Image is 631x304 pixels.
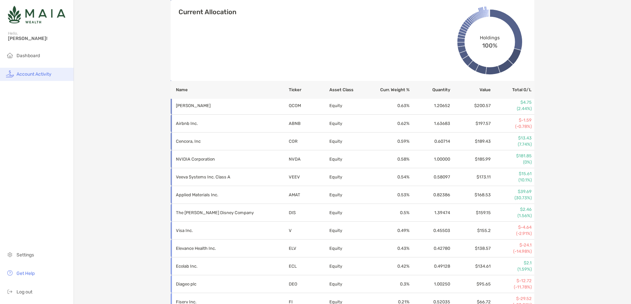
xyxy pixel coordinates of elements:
td: 0.42780 [410,240,450,257]
td: Equity [329,257,370,275]
p: $4.75 [491,99,532,105]
p: $-12.72 [491,278,532,284]
td: VEEV [288,168,329,186]
p: (0%) [491,159,532,165]
span: Account Activity [17,71,51,77]
th: Name [171,81,288,99]
img: household icon [6,51,14,59]
th: Value [450,81,491,99]
td: $185.99 [450,150,491,168]
td: 0.43 % [370,240,410,257]
p: Airbnb Inc. [176,119,268,128]
p: Ecolab Inc. [176,262,268,270]
td: 0.58097 [410,168,450,186]
p: Elevance Health Inc. [176,244,268,252]
td: V [288,222,329,240]
p: $2.1 [491,260,532,266]
td: 0.58 % [370,150,410,168]
td: $189.43 [450,133,491,150]
p: Applied Materials Inc. [176,191,268,199]
td: $197.57 [450,115,491,133]
p: (30.73%) [491,195,532,201]
td: 0.42 % [370,257,410,275]
img: logout icon [6,287,14,295]
img: get-help icon [6,269,14,277]
td: 0.54 % [370,168,410,186]
p: (1.56%) [491,213,532,219]
p: Cencora, Inc [176,137,268,145]
p: The Walt Disney Company [176,209,268,217]
p: (10.1%) [491,177,532,183]
td: 0.53 % [370,186,410,204]
p: $39.69 [491,189,532,195]
td: QCOM [288,97,329,115]
td: Equity [329,240,370,257]
td: 1.00000 [410,150,450,168]
td: COR [288,133,329,150]
th: Total G/L [491,81,534,99]
td: DEO [288,275,329,293]
p: NVIDIA Corporation [176,155,268,163]
p: Veeva Systems Inc. Class A [176,173,268,181]
p: $-29.52 [491,296,532,302]
td: 0.49128 [410,257,450,275]
p: (-0.78%) [491,124,532,130]
td: $168.53 [450,186,491,204]
td: Equity [329,275,370,293]
span: 100% [482,41,497,49]
td: 1.00250 [410,275,450,293]
td: ECL [288,257,329,275]
td: Equity [329,186,370,204]
span: [PERSON_NAME]! [8,36,70,41]
td: 1.20652 [410,97,450,115]
th: Quantity [410,81,450,99]
img: activity icon [6,70,14,78]
p: (-14.98%) [491,248,532,254]
img: settings icon [6,250,14,258]
span: Get Help [17,271,35,276]
td: ELV [288,240,329,257]
td: 0.60714 [410,133,450,150]
td: $155.2 [450,222,491,240]
td: 0.82386 [410,186,450,204]
td: 0.49 % [370,222,410,240]
td: DIS [288,204,329,222]
p: (2.44%) [491,106,532,112]
td: Equity [329,168,370,186]
td: $138.57 [450,240,491,257]
th: Ticker [288,81,329,99]
td: 0.45503 [410,222,450,240]
th: Asset Class [329,81,370,99]
td: $159.15 [450,204,491,222]
p: (7.74%) [491,141,532,147]
p: (1.59%) [491,266,532,272]
td: 0.62 % [370,115,410,133]
td: $95.65 [450,275,491,293]
span: Holdings [480,35,499,40]
p: $2.46 [491,207,532,212]
p: Visa Inc. [176,226,268,235]
img: Zoe Logo [8,3,65,26]
span: Log out [17,289,32,295]
p: $15.61 [491,171,532,177]
td: Equity [329,222,370,240]
p: $181.85 [491,153,532,159]
td: 1.63683 [410,115,450,133]
p: Diageo plc [176,280,268,288]
td: Equity [329,204,370,222]
td: Equity [329,150,370,168]
td: $200.57 [450,97,491,115]
td: Equity [329,97,370,115]
td: Equity [329,115,370,133]
p: $-24.1 [491,242,532,248]
p: QUALCOMM Incorporated [176,101,268,110]
td: 0.5 % [370,204,410,222]
td: Equity [329,133,370,150]
td: $173.11 [450,168,491,186]
td: ABNB [288,115,329,133]
span: Settings [17,252,34,258]
p: $13.43 [491,135,532,141]
td: 0.3 % [370,275,410,293]
p: (-11.78%) [491,284,532,290]
p: $-4.64 [491,224,532,230]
